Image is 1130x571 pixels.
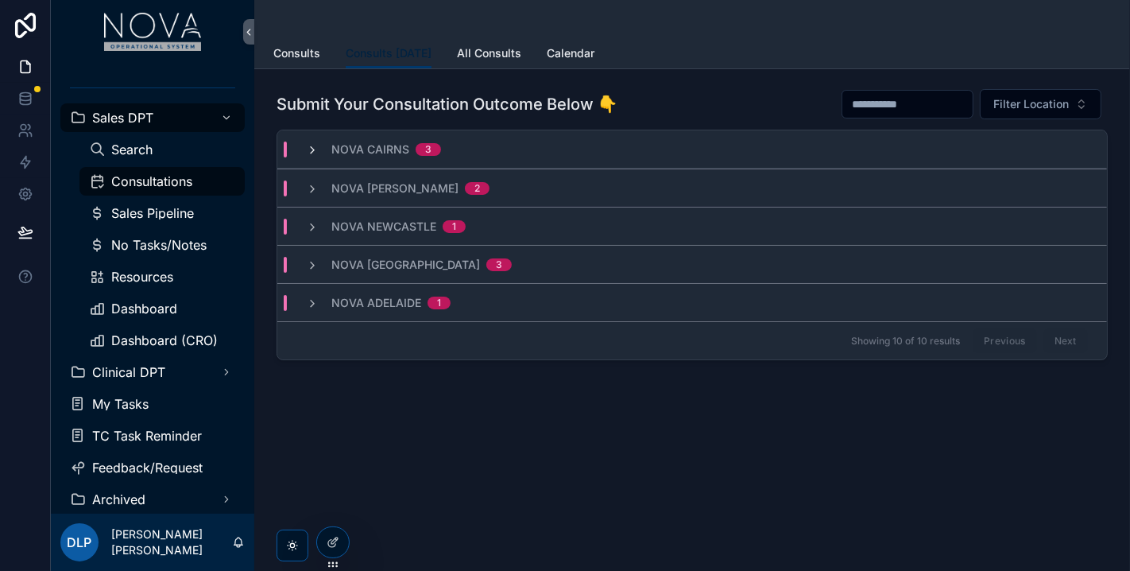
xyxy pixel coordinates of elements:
[111,175,192,188] span: Consultations
[68,533,92,552] span: DLP
[79,199,245,227] a: Sales Pipeline
[273,45,320,61] span: Consults
[331,219,436,235] span: Nova Newcastle
[331,295,421,311] span: Nova Adelaide
[79,135,245,164] a: Search
[331,142,409,157] span: Nova Cairns
[79,231,245,259] a: No Tasks/Notes
[331,181,459,196] span: Nova [PERSON_NAME]
[496,258,502,271] div: 3
[111,302,177,315] span: Dashboard
[980,89,1101,119] button: Select Button
[92,366,165,379] span: Clinical DPT
[60,103,245,132] a: Sales DPT
[331,257,480,273] span: Nova [GEOGRAPHIC_DATA]
[457,39,521,71] a: All Consults
[474,182,480,195] div: 2
[346,45,431,61] span: Consults [DATE]
[111,526,232,558] p: [PERSON_NAME] [PERSON_NAME]
[60,485,245,514] a: Archived
[111,143,153,156] span: Search
[104,13,202,51] img: App logo
[92,461,203,474] span: Feedback/Request
[60,453,245,482] a: Feedback/Request
[547,45,594,61] span: Calendar
[452,220,456,233] div: 1
[425,143,431,156] div: 3
[92,111,153,124] span: Sales DPT
[111,239,207,251] span: No Tasks/Notes
[457,45,521,61] span: All Consults
[79,326,245,355] a: Dashboard (CRO)
[60,421,245,450] a: TC Task Reminder
[277,93,617,115] h1: Submit Your Consultation Outcome Below 👇
[92,398,149,410] span: My Tasks
[51,64,254,514] div: scrollable content
[60,358,245,386] a: Clinical DPT
[79,294,245,323] a: Dashboard
[547,39,594,71] a: Calendar
[79,167,245,196] a: Consultations
[92,493,145,506] span: Archived
[111,270,173,283] span: Resources
[79,262,245,291] a: Resources
[60,390,245,418] a: My Tasks
[437,297,441,309] div: 1
[346,39,431,69] a: Consults [DATE]
[851,335,960,348] span: Showing 10 of 10 results
[111,207,194,219] span: Sales Pipeline
[273,39,320,71] a: Consults
[111,334,218,347] span: Dashboard (CRO)
[92,429,202,442] span: TC Task Reminder
[993,96,1069,112] span: Filter Location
